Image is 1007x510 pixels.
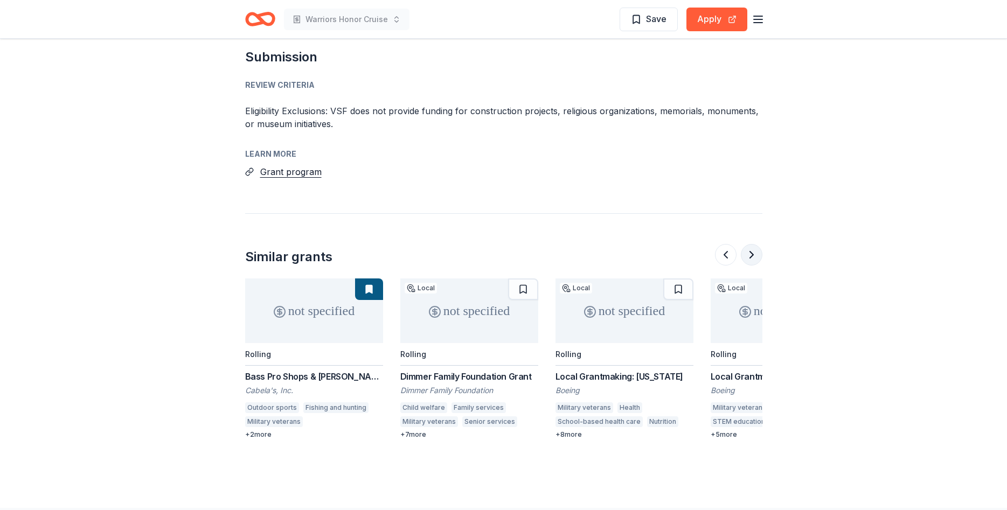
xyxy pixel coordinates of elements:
[555,402,613,413] div: Military veterans
[405,283,437,294] div: Local
[284,9,409,30] button: Warriors Honor Cruise
[260,165,322,179] button: Grant program
[303,402,369,413] div: Fishing and hunting
[245,148,762,160] div: Learn more
[711,430,849,439] div: + 5 more
[711,350,737,359] div: Rolling
[245,278,383,343] div: not specified
[711,385,849,396] div: Boeing
[307,416,374,427] div: Water conservation
[646,12,666,26] span: Save
[555,278,693,343] div: not specified
[245,370,383,383] div: Bass Pro Shops & [PERSON_NAME]'s Funding
[400,430,538,439] div: + 7 more
[686,8,747,31] button: Apply
[400,370,538,383] div: Dimmer Family Foundation Grant
[245,402,299,413] div: Outdoor sports
[305,13,388,26] span: Warriors Honor Cruise
[245,104,762,130] p: Eligibility Exclusions: VSF does not provide funding for construction projects, religious organiz...
[245,6,275,32] a: Home
[715,283,747,294] div: Local
[711,416,767,427] div: STEM education
[555,385,693,396] div: Boeing
[245,248,332,266] div: Similar grants
[617,402,642,413] div: Health
[452,402,506,413] div: Family services
[245,48,762,66] h2: Submission
[400,385,538,396] div: Dimmer Family Foundation
[245,350,271,359] div: Rolling
[555,278,693,439] a: not specifiedLocalRollingLocal Grantmaking: [US_STATE]BoeingMilitary veteransHealthSchool-based h...
[400,402,447,413] div: Child welfare
[245,385,383,396] div: Cabela's, Inc.
[711,278,849,439] a: not specifiedLocalRollingLocal Grantmaking: [US_STATE]BoeingMilitary veteransEmploymentSTEM educa...
[555,430,693,439] div: + 8 more
[245,430,383,439] div: + 2 more
[462,416,517,427] div: Senior services
[555,350,581,359] div: Rolling
[711,402,768,413] div: Military veterans
[245,278,383,439] a: not specifiedRollingBass Pro Shops & [PERSON_NAME]'s FundingCabela's, Inc.Outdoor sportsFishing a...
[400,416,458,427] div: Military veterans
[400,350,426,359] div: Rolling
[555,416,643,427] div: School-based health care
[245,79,762,92] div: Review Criteria
[620,8,678,31] button: Save
[711,370,849,383] div: Local Grantmaking: [US_STATE]
[560,283,592,294] div: Local
[647,416,678,427] div: Nutrition
[400,278,538,439] a: not specifiedLocalRollingDimmer Family Foundation GrantDimmer Family FoundationChild welfareFamil...
[711,278,849,343] div: not specified
[555,370,693,383] div: Local Grantmaking: [US_STATE]
[245,416,303,427] div: Military veterans
[400,278,538,343] div: not specified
